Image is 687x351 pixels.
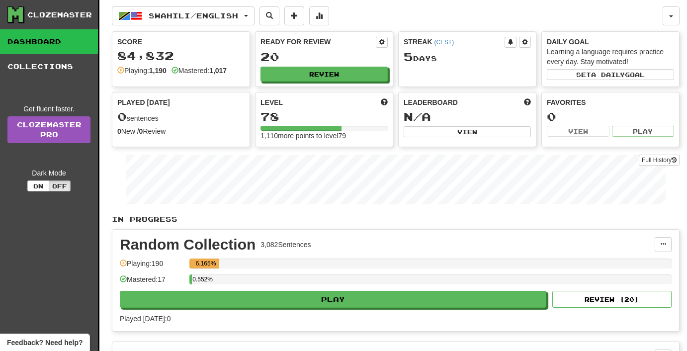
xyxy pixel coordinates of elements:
[547,126,609,137] button: View
[117,126,245,136] div: New / Review
[404,97,458,107] span: Leaderboard
[49,180,71,191] button: Off
[117,97,170,107] span: Played [DATE]
[27,180,49,191] button: On
[260,131,388,141] div: 1,110 more points to level 79
[209,67,227,75] strong: 1,017
[260,97,283,107] span: Level
[120,315,171,323] span: Played [DATE]: 0
[547,69,674,80] button: Seta dailygoal
[639,155,680,166] button: Full History
[404,126,531,137] button: View
[260,51,388,63] div: 20
[552,291,672,308] button: Review (20)
[612,126,675,137] button: Play
[404,51,531,64] div: Day s
[547,110,674,123] div: 0
[524,97,531,107] span: This week in points, UTC
[309,6,329,25] button: More stats
[172,66,227,76] div: Mastered:
[117,37,245,47] div: Score
[120,259,184,275] div: Playing: 190
[149,11,238,20] span: Swahili / English
[260,110,388,123] div: 78
[434,39,454,46] a: (CEST)
[139,127,143,135] strong: 0
[404,50,413,64] span: 5
[259,6,279,25] button: Search sentences
[547,97,674,107] div: Favorites
[117,109,127,123] span: 0
[192,259,219,268] div: 6.165%
[117,66,167,76] div: Playing:
[120,274,184,291] div: Mastered: 17
[112,214,680,224] p: In Progress
[404,109,431,123] span: N/A
[260,240,311,250] div: 3,082 Sentences
[112,6,255,25] button: Swahili/English
[404,37,505,47] div: Streak
[117,110,245,123] div: sentences
[27,10,92,20] div: Clozemaster
[120,237,256,252] div: Random Collection
[7,168,90,178] div: Dark Mode
[7,116,90,143] a: ClozemasterPro
[547,47,674,67] div: Learning a language requires practice every day. Stay motivated!
[7,338,83,348] span: Open feedback widget
[547,37,674,47] div: Daily Goal
[120,291,546,308] button: Play
[260,67,388,82] button: Review
[260,37,376,47] div: Ready for Review
[117,127,121,135] strong: 0
[149,67,167,75] strong: 1,190
[591,71,625,78] span: a daily
[381,97,388,107] span: Score more points to level up
[117,50,245,62] div: 84,832
[284,6,304,25] button: Add sentence to collection
[7,104,90,114] div: Get fluent faster.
